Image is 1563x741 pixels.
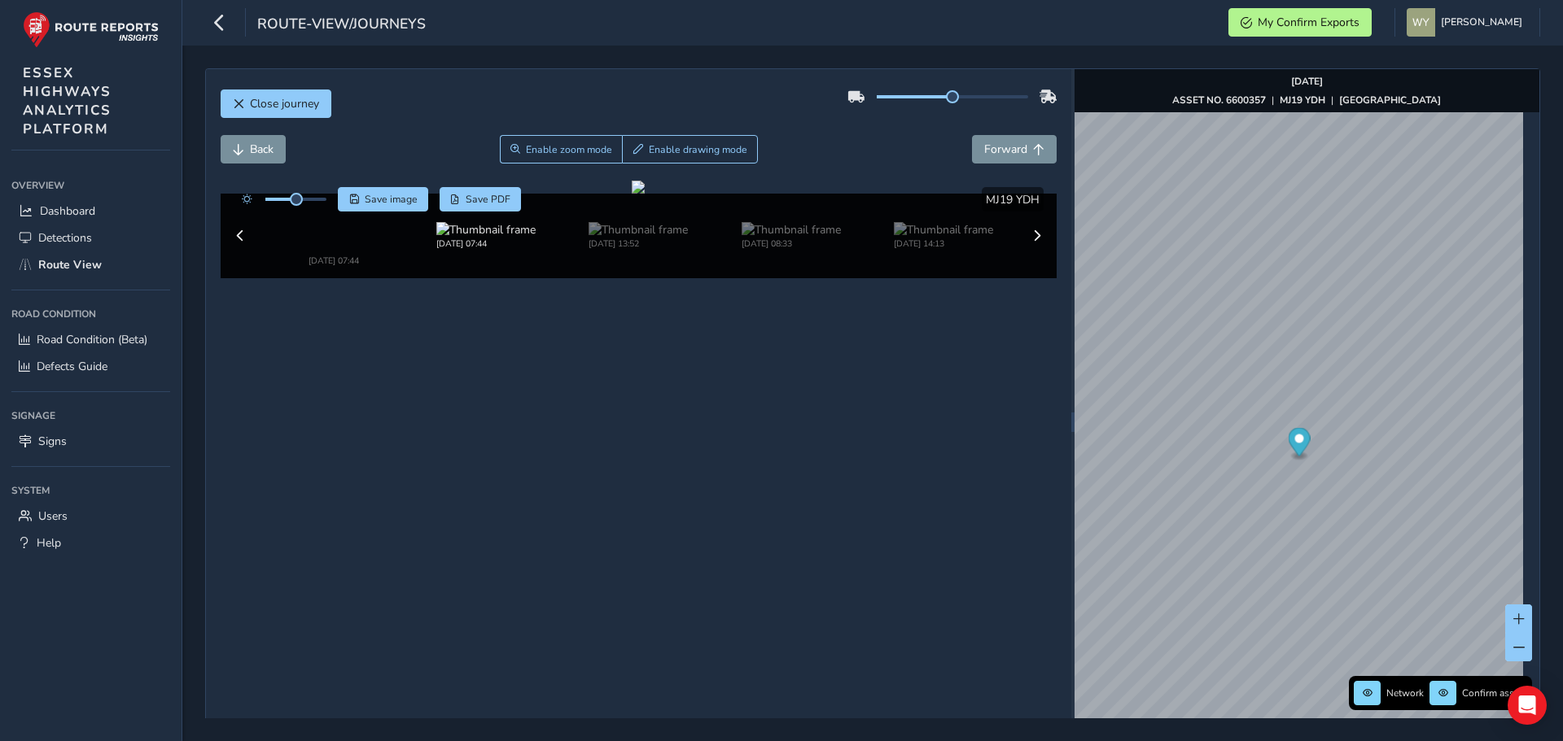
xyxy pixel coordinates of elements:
button: Back [221,135,286,163]
a: Detections [11,224,170,251]
div: Signage [11,403,170,428]
img: Thumbnail frame [309,205,354,251]
div: | | [1172,94,1441,107]
button: My Confirm Exports [1228,8,1372,37]
strong: MJ19 YDH [1280,94,1325,107]
a: Road Condition (Beta) [11,326,170,353]
strong: [DATE] [1291,75,1323,88]
img: Thumbnail frame [894,222,993,238]
img: rr logo [23,11,159,48]
strong: [GEOGRAPHIC_DATA] [1339,94,1441,107]
div: [DATE] 07:44 [309,255,359,267]
span: Save PDF [466,193,510,206]
div: [DATE] 14:13 [894,238,993,250]
span: Enable drawing mode [649,143,747,156]
img: diamond-layout [1407,8,1435,37]
span: Detections [38,230,92,246]
span: Close journey [250,96,319,111]
img: Thumbnail frame [742,222,841,238]
span: Save image [365,193,418,206]
a: Help [11,530,170,556]
div: Open Intercom Messenger [1508,686,1547,725]
div: Map marker [1288,428,1310,461]
span: Back [250,142,274,157]
div: Road Condition [11,302,170,326]
div: [DATE] 07:44 [436,238,536,250]
span: Signs [38,434,67,449]
span: MJ19 YDH [986,192,1040,207]
span: Users [38,508,68,524]
span: Dashboard [40,203,95,219]
a: Users [11,503,170,530]
a: Route View [11,251,170,278]
img: Thumbnail frame [436,222,536,238]
a: Dashboard [11,198,170,224]
span: Enable zoom mode [526,143,612,156]
span: Network [1386,687,1424,700]
span: Defects Guide [37,359,107,374]
div: System [11,478,170,503]
a: Signs [11,428,170,455]
span: route-view/journeys [257,14,426,37]
span: [PERSON_NAME] [1441,8,1522,37]
div: [DATE] 08:33 [742,238,841,250]
span: Road Condition (Beta) [37,332,147,347]
span: Route View [38,257,102,272]
button: Close journey [221,89,331,118]
strong: ASSET NO. 6600357 [1172,94,1266,107]
button: [PERSON_NAME] [1407,8,1528,37]
span: Forward [984,142,1027,157]
button: Save [338,187,428,211]
span: Help [37,535,61,551]
button: Forward [972,135,1057,163]
span: Confirm assets [1462,687,1527,700]
button: Draw [622,135,758,163]
div: [DATE] 13:52 [589,238,688,250]
img: Thumbnail frame [589,222,688,238]
a: Defects Guide [11,353,170,380]
span: ESSEX HIGHWAYS ANALYTICS PLATFORM [23,63,112,138]
div: Overview [11,173,170,198]
span: My Confirm Exports [1258,15,1359,30]
button: PDF [440,187,522,211]
button: Zoom [500,135,623,163]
